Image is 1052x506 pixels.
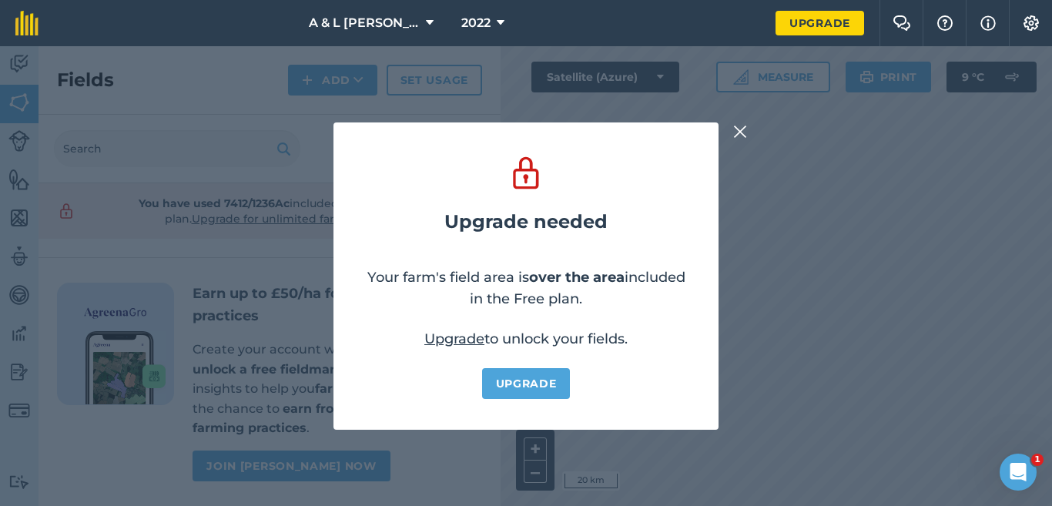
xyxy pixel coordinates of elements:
img: A cog icon [1022,15,1040,31]
a: Upgrade [482,368,571,399]
p: Your farm's field area is included in the Free plan. [364,266,688,310]
p: to unlock your fields. [424,328,628,350]
img: Two speech bubbles overlapping with the left bubble in the forefront [893,15,911,31]
img: svg+xml;base64,PHN2ZyB4bWxucz0iaHR0cDovL3d3dy53My5vcmcvMjAwMC9zdmciIHdpZHRoPSIxNyIgaGVpZ2h0PSIxNy... [980,14,996,32]
a: Upgrade [424,330,484,347]
a: Upgrade [776,11,864,35]
img: svg+xml;base64,PHN2ZyB4bWxucz0iaHR0cDovL3d3dy53My5vcmcvMjAwMC9zdmciIHdpZHRoPSIyMiIgaGVpZ2h0PSIzMC... [733,122,747,141]
img: fieldmargin Logo [15,11,39,35]
span: A & L [PERSON_NAME] & sons [309,14,420,32]
h2: Upgrade needed [444,211,608,233]
iframe: Intercom live chat [1000,454,1037,491]
img: A question mark icon [936,15,954,31]
strong: over the area [529,269,625,286]
span: 2022 [461,14,491,32]
span: 1 [1031,454,1044,466]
